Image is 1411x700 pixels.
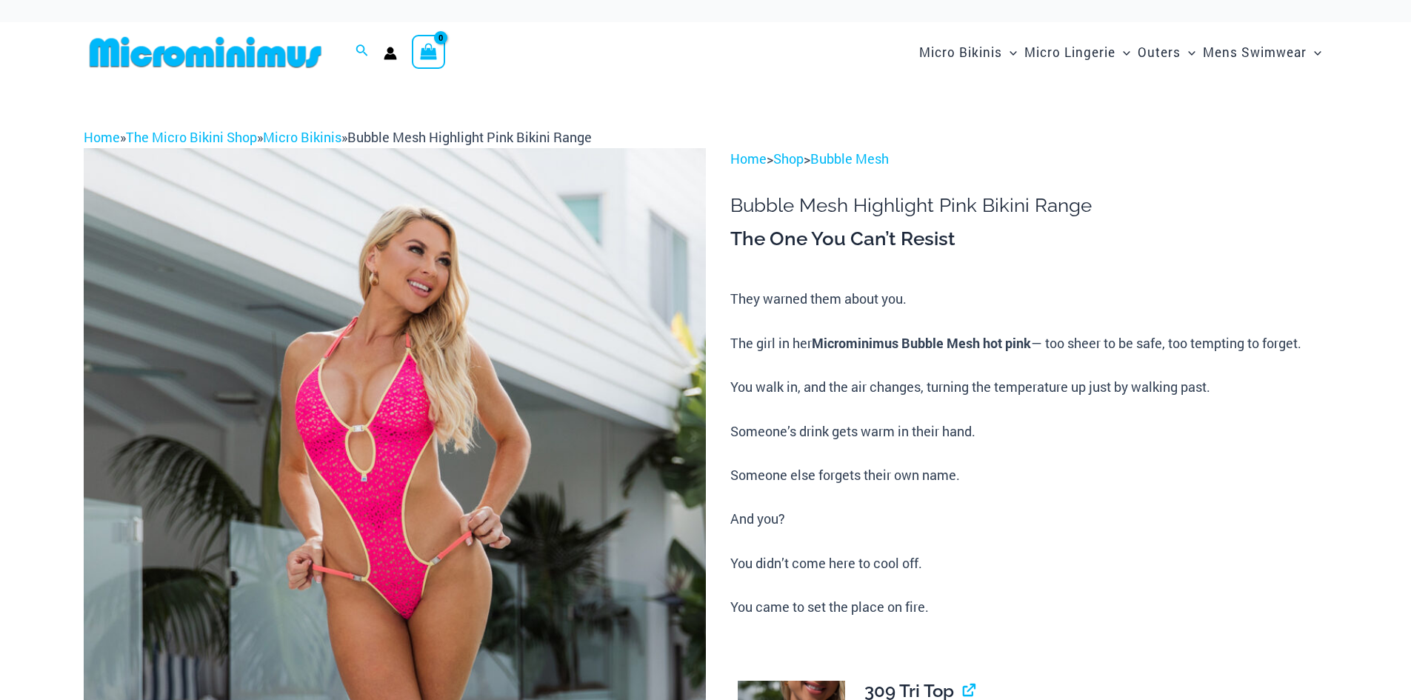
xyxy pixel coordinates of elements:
[810,150,889,167] a: Bubble Mesh
[915,30,1021,75] a: Micro BikinisMenu ToggleMenu Toggle
[919,33,1002,71] span: Micro Bikinis
[1181,33,1195,71] span: Menu Toggle
[1138,33,1181,71] span: Outers
[126,128,257,146] a: The Micro Bikini Shop
[773,150,804,167] a: Shop
[1203,33,1307,71] span: Mens Swimwear
[1134,30,1199,75] a: OutersMenu ToggleMenu Toggle
[84,128,592,146] span: » » »
[412,35,446,69] a: View Shopping Cart, empty
[730,194,1327,217] h1: Bubble Mesh Highlight Pink Bikini Range
[347,128,592,146] span: Bubble Mesh Highlight Pink Bikini Range
[730,227,1327,252] h3: The One You Can’t Resist
[1024,33,1115,71] span: Micro Lingerie
[913,27,1328,77] nav: Site Navigation
[356,42,369,61] a: Search icon link
[730,148,1327,170] p: > >
[1021,30,1134,75] a: Micro LingerieMenu ToggleMenu Toggle
[1002,33,1017,71] span: Menu Toggle
[1199,30,1325,75] a: Mens SwimwearMenu ToggleMenu Toggle
[84,36,327,69] img: MM SHOP LOGO FLAT
[384,47,397,60] a: Account icon link
[730,288,1327,619] p: They warned them about you. The girl in her — too sheer to be safe, too tempting to forget. You w...
[1115,33,1130,71] span: Menu Toggle
[730,150,767,167] a: Home
[812,334,1031,352] b: Microminimus Bubble Mesh hot pink
[263,128,341,146] a: Micro Bikinis
[1307,33,1321,71] span: Menu Toggle
[84,128,120,146] a: Home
